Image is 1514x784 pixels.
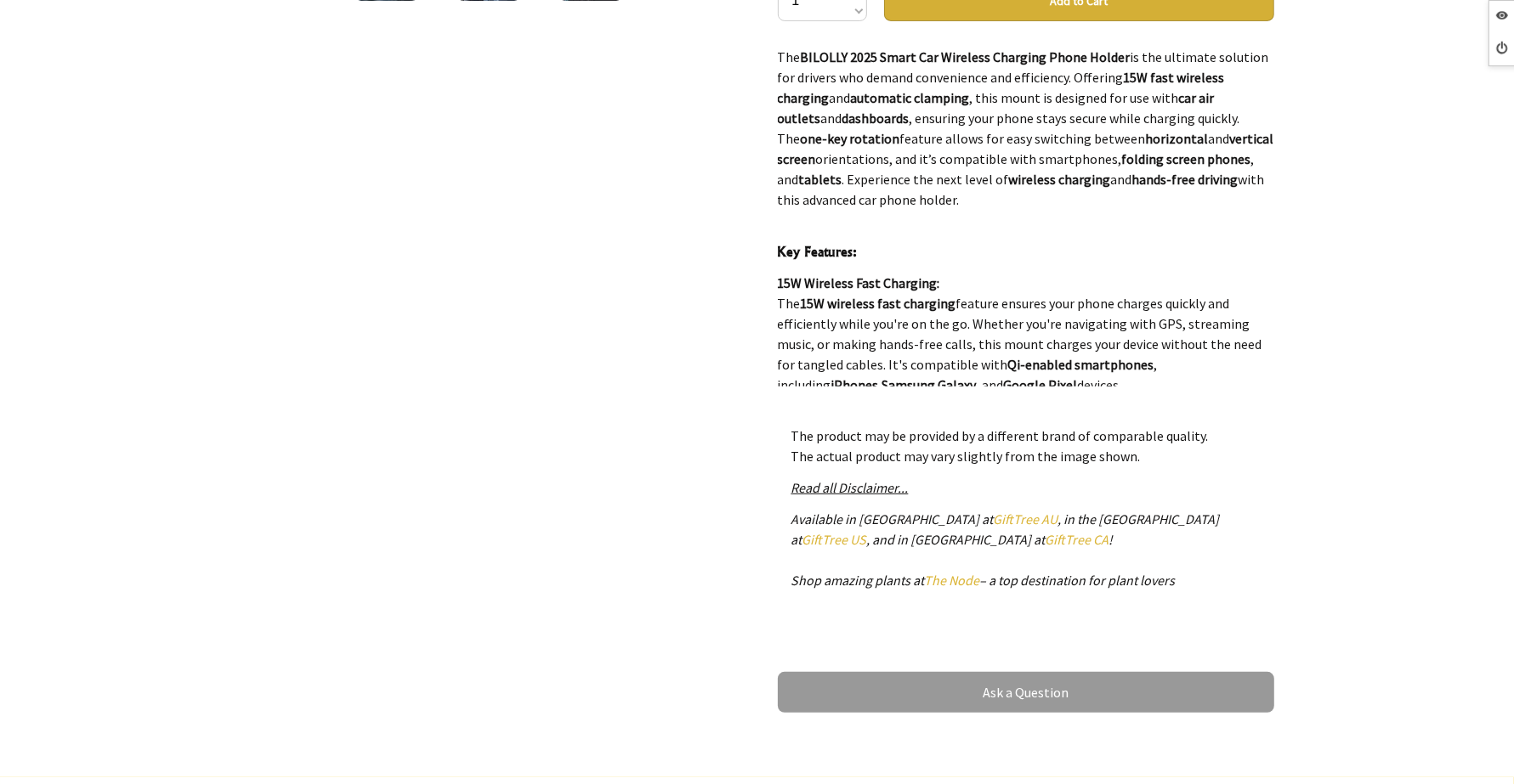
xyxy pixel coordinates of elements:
[778,274,940,291] strong: 15W Wireless Fast Charging:
[791,479,909,496] a: Read all Disclaimer...
[801,130,900,147] strong: one-key rotation
[1146,130,1209,147] strong: horizontal
[778,243,858,260] strong: Key Features:
[1004,376,1078,393] strong: Google Pixel
[802,531,867,548] a: GiftTree US
[791,426,1261,466] p: The product may be provided by a different brand of comparable quality. The actual product may va...
[1009,171,1111,188] strong: wireless charging
[851,89,970,106] strong: automatic clamping
[1008,356,1154,373] strong: Qi-enabled smartphones
[801,48,1131,65] strong: BILOLLY 2025 Smart Car Wireless Charging Phone Holder
[842,110,910,127] strong: dashboards
[778,47,1274,210] p: The is the ultimate solution for drivers who demand convenience and efficiency. Offering and , th...
[801,295,956,312] strong: 15W wireless fast charging
[778,273,1274,395] p: The feature ensures your phone charges quickly and efficiently while you're on the go. Whether yo...
[791,510,1220,589] em: Available in [GEOGRAPHIC_DATA] at , in the [GEOGRAPHIC_DATA] at , and in [GEOGRAPHIC_DATA] at ! S...
[925,572,980,589] a: The Node
[994,510,1058,527] a: GiftTree AU
[799,171,842,188] strong: tablets
[882,376,977,393] strong: Samsung Galaxy
[1122,150,1251,167] strong: folding screen phones
[778,89,1215,127] strong: car air outlets
[778,672,1274,713] a: Ask a Question
[831,376,879,393] strong: iPhones
[1132,171,1239,188] strong: hands-free driving
[1046,531,1109,548] a: GiftTree CA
